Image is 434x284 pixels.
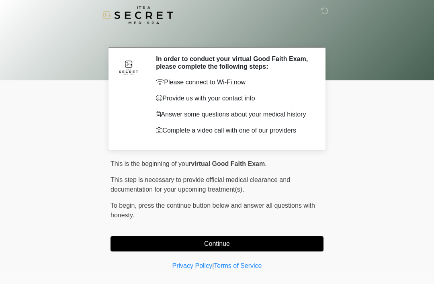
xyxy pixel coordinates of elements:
[104,29,330,44] h1: ‎ ‎
[156,55,311,70] h2: In order to conduct your virtual Good Faith Exam, please complete the following steps:
[172,262,213,269] a: Privacy Policy
[102,6,173,24] img: It's A Secret Med Spa Logo
[191,160,265,167] strong: virtual Good Faith Exam
[111,160,191,167] span: This is the beginning of your
[212,262,214,269] a: |
[156,94,311,103] p: Provide us with your contact info
[111,202,315,219] span: press the continue button below and answer all questions with honesty.
[156,126,311,135] p: Complete a video call with one of our providers
[117,55,141,79] img: Agent Avatar
[111,202,138,209] span: To begin,
[111,236,323,251] button: Continue
[111,176,290,193] span: This step is necessary to provide official medical clearance and documentation for your upcoming ...
[156,78,311,87] p: Please connect to Wi-Fi now
[214,262,262,269] a: Terms of Service
[265,160,266,167] span: .
[156,110,311,119] p: Answer some questions about your medical history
